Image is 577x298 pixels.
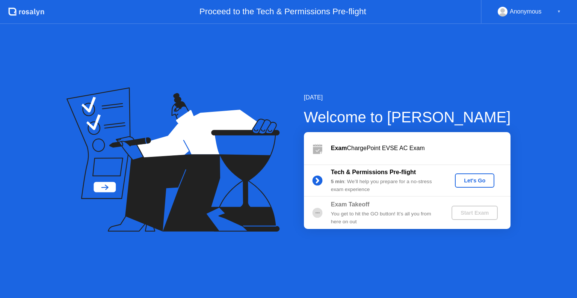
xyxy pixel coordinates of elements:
div: [DATE] [304,93,511,102]
div: Anonymous [510,7,542,17]
button: Start Exam [452,206,498,220]
div: Let's Go [458,178,491,184]
div: : We’ll help you prepare for a no-stress exam experience [331,178,439,193]
b: Tech & Permissions Pre-flight [331,169,416,175]
div: Start Exam [455,210,495,216]
div: ChargePoint EVSE AC Exam [331,144,511,153]
div: You get to hit the GO button! It’s all you from here on out [331,210,439,226]
button: Let's Go [455,173,494,188]
div: Welcome to [PERSON_NAME] [304,106,511,128]
b: Exam [331,145,347,151]
b: 5 min [331,179,344,184]
b: Exam Takeoff [331,201,370,208]
div: ▼ [557,7,561,17]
